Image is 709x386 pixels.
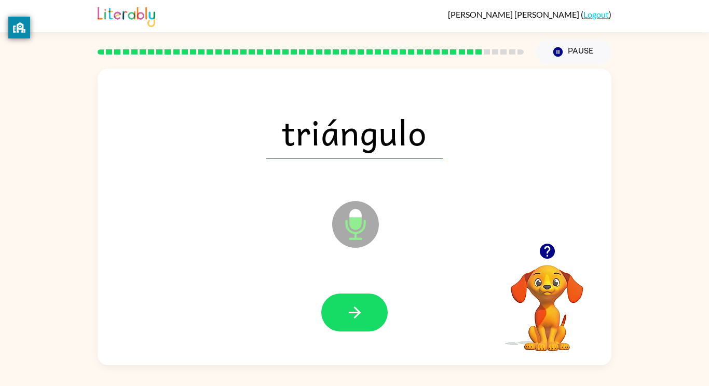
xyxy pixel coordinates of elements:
div: ( ) [448,9,611,19]
a: Logout [583,9,609,19]
video: Your browser must support playing .mp4 files to use Literably. Please try using another browser. [495,249,599,353]
button: Pause [536,40,611,64]
span: triángulo [266,105,443,159]
span: [PERSON_NAME] [PERSON_NAME] [448,9,581,19]
img: Literably [98,4,155,27]
button: privacy banner [8,17,30,38]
